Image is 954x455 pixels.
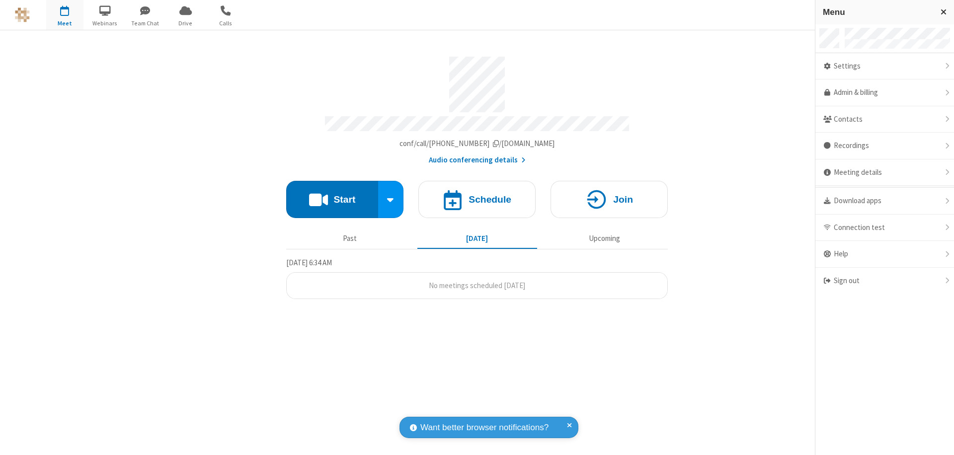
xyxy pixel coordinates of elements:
h4: Schedule [469,195,511,204]
button: Audio conferencing details [429,154,526,166]
section: Account details [286,49,668,166]
button: Join [551,181,668,218]
span: [DATE] 6:34 AM [286,258,332,267]
div: Help [815,241,954,268]
button: Start [286,181,378,218]
div: Start conference options [378,181,404,218]
div: Contacts [815,106,954,133]
span: Copy my meeting room link [399,139,555,148]
div: Connection test [815,215,954,241]
button: Past [290,229,410,248]
button: Schedule [418,181,536,218]
button: [DATE] [417,229,537,248]
h4: Start [333,195,355,204]
button: Upcoming [545,229,664,248]
div: Download apps [815,188,954,215]
span: Webinars [86,19,124,28]
span: Meet [46,19,83,28]
div: Recordings [815,133,954,159]
img: QA Selenium DO NOT DELETE OR CHANGE [15,7,30,22]
span: Want better browser notifications? [420,421,549,434]
h4: Join [613,195,633,204]
div: Settings [815,53,954,80]
div: Sign out [815,268,954,294]
span: Team Chat [127,19,164,28]
h3: Menu [823,7,932,17]
span: Drive [167,19,204,28]
span: No meetings scheduled [DATE] [429,281,525,290]
a: Admin & billing [815,79,954,106]
div: Meeting details [815,159,954,186]
span: Calls [207,19,244,28]
button: Copy my meeting room linkCopy my meeting room link [399,138,555,150]
section: Today's Meetings [286,257,668,300]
